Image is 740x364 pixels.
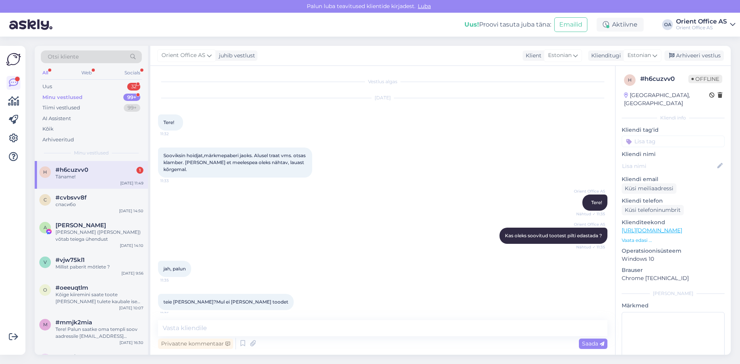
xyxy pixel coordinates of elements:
[622,255,725,263] p: Windows 10
[582,340,604,347] span: Saada
[622,266,725,274] p: Brauser
[622,218,725,226] p: Klienditeekond
[505,233,602,238] span: Kas oleks soovitud tootest pilti edastada ?
[662,19,673,30] div: OA
[44,197,47,203] span: c
[622,205,684,215] div: Küsi telefoninumbrit
[622,290,725,297] div: [PERSON_NAME]
[127,83,140,91] div: 32
[55,291,143,305] div: Kõige kiiremini saate toote [PERSON_NAME] tulete kaubale ise lattu järgi, kulleri [GEOGRAPHIC_DAT...
[622,183,676,194] div: Küsi meiliaadressi
[216,52,255,60] div: juhib vestlust
[622,150,725,158] p: Kliendi nimi
[163,266,186,272] span: jah, palun
[688,75,722,83] span: Offline
[622,162,716,170] input: Lisa nimi
[120,180,143,186] div: [DATE] 11:49
[48,53,79,61] span: Otsi kliente
[160,310,189,316] span: 11:36
[627,51,651,60] span: Estonian
[42,83,52,91] div: Uus
[43,322,47,327] span: m
[124,104,140,112] div: 99+
[622,274,725,282] p: Chrome [TECHNICAL_ID]
[622,175,725,183] p: Kliendi email
[55,326,143,340] div: Tere! Palun saatke oma templi soov aadressile [EMAIL_ADDRESS][DOMAIN_NAME] ja koostame teile [DEM...
[622,227,682,234] a: [URL][DOMAIN_NAME]
[161,51,205,60] span: Orient Office AS
[119,340,143,346] div: [DATE] 16:30
[41,68,50,78] div: All
[576,244,605,250] span: Nähtud ✓ 11:35
[55,257,85,263] span: #vjw75kl1
[55,319,92,326] span: #mmjk2mia
[622,302,725,310] p: Märkmed
[548,51,572,60] span: Estonian
[464,21,479,28] b: Uus!
[55,284,88,291] span: #oeeuqtlm
[55,194,87,201] span: #cvbsvv8f
[464,20,551,29] div: Proovi tasuta juba täna:
[43,287,47,293] span: o
[123,68,142,78] div: Socials
[640,74,688,84] div: # h6cuzvv0
[160,178,189,184] span: 11:33
[55,263,143,270] div: Millist paberit mõtlete ?
[160,277,189,283] span: 11:35
[622,237,725,244] p: Vaata edasi ...
[119,208,143,214] div: [DATE] 14:50
[42,94,82,101] div: Minu vestlused
[163,119,174,125] span: Tere!
[554,17,587,32] button: Emailid
[42,115,71,122] div: AI Assistent
[597,18,644,32] div: Aktiivne
[158,339,233,349] div: Privaatne kommentaar
[574,221,605,227] span: Orient Office AS
[136,167,143,174] div: 1
[119,305,143,311] div: [DATE] 10:07
[664,50,724,61] div: Arhiveeri vestlus
[44,259,47,265] span: v
[42,136,74,144] div: Arhiveeritud
[676,25,727,31] div: Orient Office AS
[55,173,143,180] div: Täname!
[622,197,725,205] p: Kliendi telefon
[588,52,621,60] div: Klienditugi
[44,225,47,230] span: A
[55,201,143,208] div: спасибо
[622,126,725,134] p: Kliendi tag'id
[55,229,143,243] div: [PERSON_NAME] ([PERSON_NAME]) võtab teiega ühendust
[676,18,735,31] a: Orient Office ASOrient Office AS
[163,299,288,305] span: teie [PERSON_NAME]?Mul ei [PERSON_NAME] toodet
[676,18,727,25] div: Orient Office AS
[523,52,542,60] div: Klient
[43,169,47,175] span: h
[158,78,607,85] div: Vestlus algas
[80,68,93,78] div: Web
[55,166,88,173] span: #h6cuzvv0
[622,114,725,121] div: Kliendi info
[622,247,725,255] p: Operatsioonisüsteem
[55,354,87,361] span: #8vvvj0px
[123,94,140,101] div: 99+
[591,200,602,205] span: Tere!
[42,104,80,112] div: Tiimi vestlused
[622,136,725,147] input: Lisa tag
[42,125,54,133] div: Kõik
[574,188,605,194] span: Orient Office AS
[576,211,605,217] span: Nähtud ✓ 11:35
[415,3,433,10] span: Luba
[624,91,709,107] div: [GEOGRAPHIC_DATA], [GEOGRAPHIC_DATA]
[120,243,143,248] div: [DATE] 14:10
[121,270,143,276] div: [DATE] 9:56
[55,222,106,229] span: Aavi Kallakas
[628,77,632,83] span: h
[6,52,21,67] img: Askly Logo
[163,153,307,172] span: Sooviksin hoidjat,märkmepaberi jaoks. Alusel traat vms. otsas klamber. [PERSON_NAME] et meelespea...
[74,149,109,156] span: Minu vestlused
[158,94,607,101] div: [DATE]
[160,131,189,137] span: 11:32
